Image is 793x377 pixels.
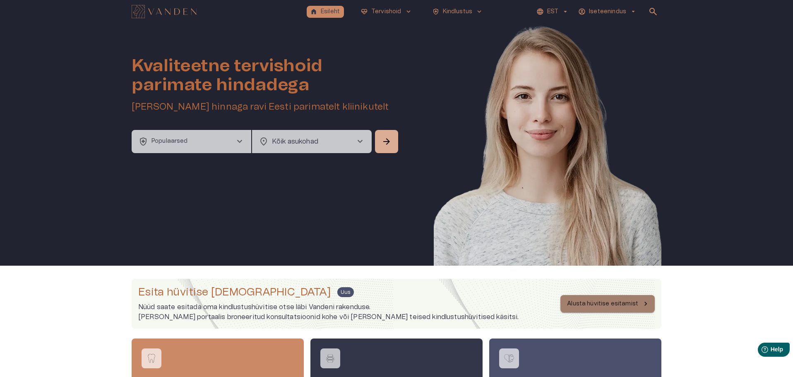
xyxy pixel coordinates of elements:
[371,7,401,16] p: Tervishoid
[272,137,342,146] p: Kõik asukohad
[443,7,473,16] p: Kindlustus
[503,352,515,365] img: Võta ühendust vaimse tervise spetsialistiga logo
[645,3,661,20] button: open search modal
[547,7,558,16] p: EST
[429,6,487,18] button: health_and_safetyKindlustuskeyboard_arrow_down
[138,286,331,299] h4: Esita hüvitise [DEMOGRAPHIC_DATA]
[132,5,197,18] img: Vanden logo
[337,288,353,296] span: Uus
[560,295,655,312] button: Alusta hüvitise esitamist
[151,137,188,146] p: Populaarsed
[432,8,440,15] span: health_and_safety
[630,8,637,15] span: arrow_drop_down
[259,137,269,146] span: location_on
[138,312,519,322] p: [PERSON_NAME] portaalis broneeritud konsultatsioonid kohe või [PERSON_NAME] teised kindlustushüvi...
[324,352,336,365] img: Füsioterapeudi vastuvõtt logo
[589,7,626,16] p: Iseteenindus
[132,130,251,153] button: health_and_safetyPopulaarsedchevron_right
[434,23,661,291] img: Woman smiling
[307,6,344,18] button: homeEsileht
[357,6,416,18] button: ecg_heartTervishoidkeyboard_arrow_down
[567,300,638,308] p: Alusta hüvitise esitamist
[375,130,398,153] button: Search
[360,8,368,15] span: ecg_heart
[382,137,392,146] span: arrow_forward
[577,6,638,18] button: Iseteenindusarrow_drop_down
[145,352,158,365] img: Broneeri hambaarsti konsultatsioon logo
[138,137,148,146] span: health_and_safety
[132,56,400,94] h1: Kvaliteetne tervishoid parimate hindadega
[355,137,365,146] span: chevron_right
[321,7,340,16] p: Esileht
[728,339,793,363] iframe: Help widget launcher
[535,6,570,18] button: EST
[132,6,303,17] a: Navigate to homepage
[310,8,317,15] span: home
[405,8,412,15] span: keyboard_arrow_down
[235,137,245,146] span: chevron_right
[648,7,658,17] span: search
[132,101,400,113] h5: [PERSON_NAME] hinnaga ravi Eesti parimatelt kliinikutelt
[138,302,519,312] p: Nüüd saate esitada oma kindlustushüvitise otse läbi Vandeni rakenduse.
[476,8,483,15] span: keyboard_arrow_down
